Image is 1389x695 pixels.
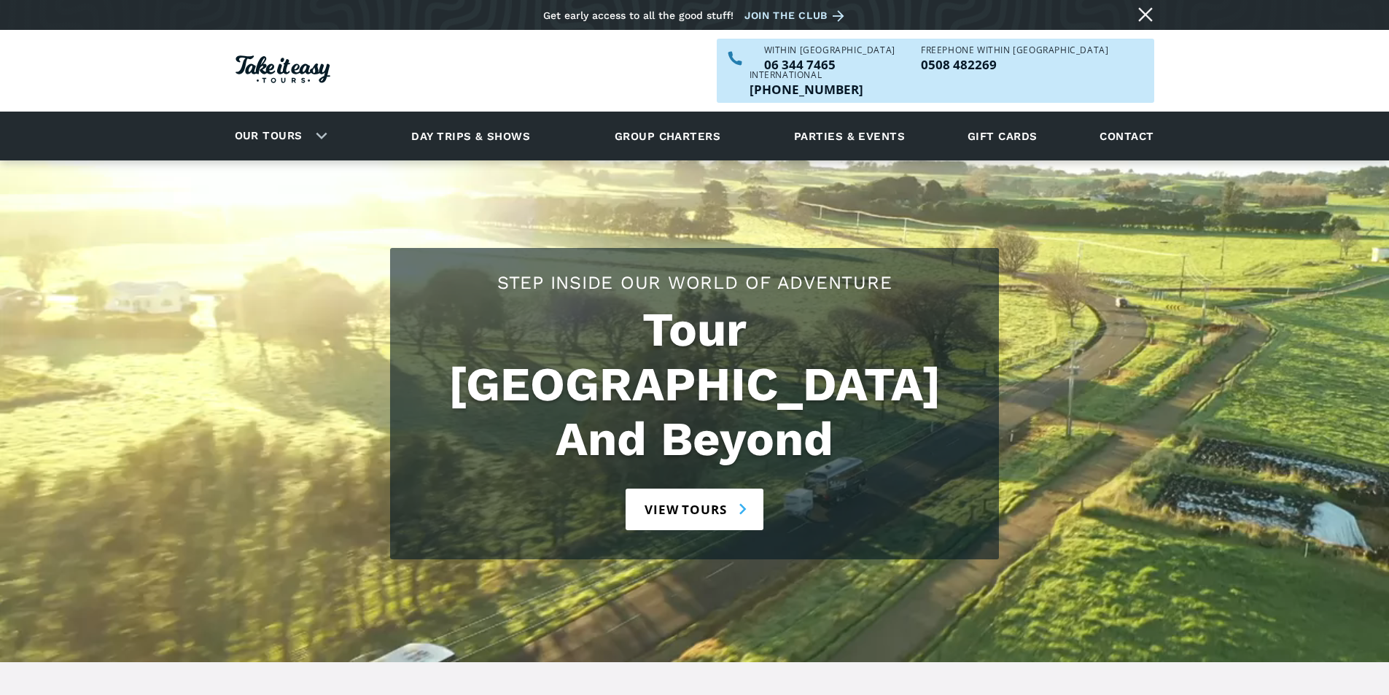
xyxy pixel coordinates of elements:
div: Our tours [217,116,339,156]
a: Our tours [224,119,314,153]
a: Call us freephone within NZ on 0508482269 [921,58,1108,71]
a: View tours [626,489,763,530]
a: Day trips & shows [393,116,548,156]
p: 06 344 7465 [764,58,895,71]
p: 0508 482269 [921,58,1108,71]
a: Group charters [596,116,739,156]
a: Contact [1092,116,1161,156]
a: Call us within NZ on 063447465 [764,58,895,71]
a: Join the club [744,7,849,25]
div: International [750,71,863,79]
a: Call us outside of NZ on +6463447465 [750,83,863,96]
a: Gift cards [960,116,1045,156]
a: Homepage [236,48,330,94]
div: Freephone WITHIN [GEOGRAPHIC_DATA] [921,46,1108,55]
h2: Step Inside Our World Of Adventure [405,270,984,295]
h1: Tour [GEOGRAPHIC_DATA] And Beyond [405,303,984,467]
div: Get early access to all the good stuff! [543,9,734,21]
div: WITHIN [GEOGRAPHIC_DATA] [764,46,895,55]
p: [PHONE_NUMBER] [750,83,863,96]
a: Close message [1134,3,1157,26]
img: Take it easy Tours logo [236,55,330,83]
a: Parties & events [787,116,912,156]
